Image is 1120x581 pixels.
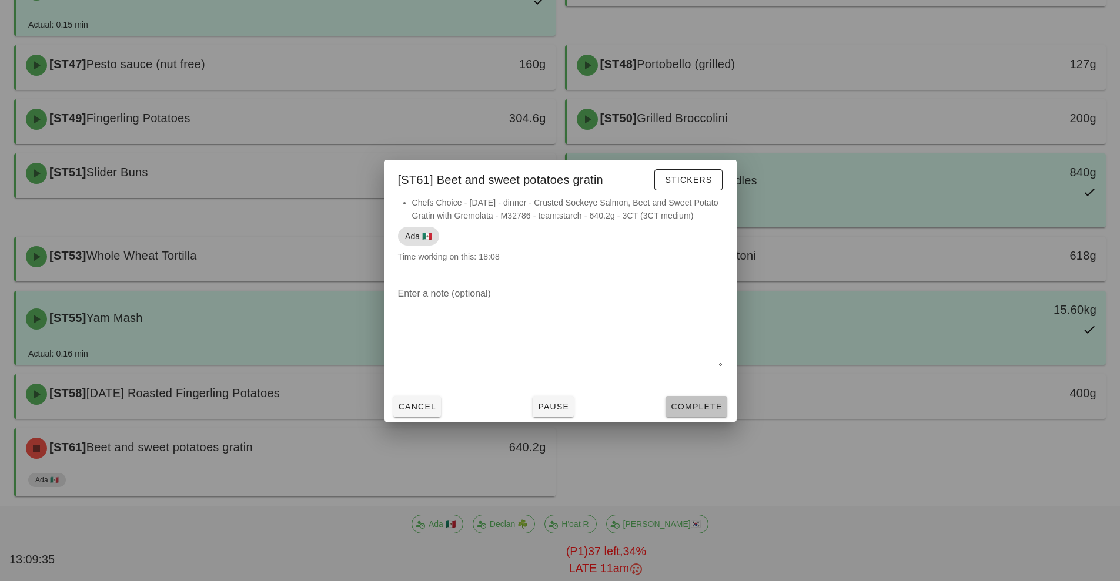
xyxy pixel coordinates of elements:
[405,227,432,246] span: Ada 🇲🇽
[670,402,722,411] span: Complete
[666,396,727,417] button: Complete
[533,396,574,417] button: Pause
[537,402,569,411] span: Pause
[654,169,722,190] button: Stickers
[384,160,737,196] div: [ST61] Beet and sweet potatoes gratin
[393,396,442,417] button: Cancel
[664,175,712,184] span: Stickers
[384,196,737,275] div: Time working on this: 18:08
[398,402,437,411] span: Cancel
[412,196,723,222] li: Chefs Choice - [DATE] - dinner - Crusted Sockeye Salmon, Beet and Sweet Potato Gratin with Gremol...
